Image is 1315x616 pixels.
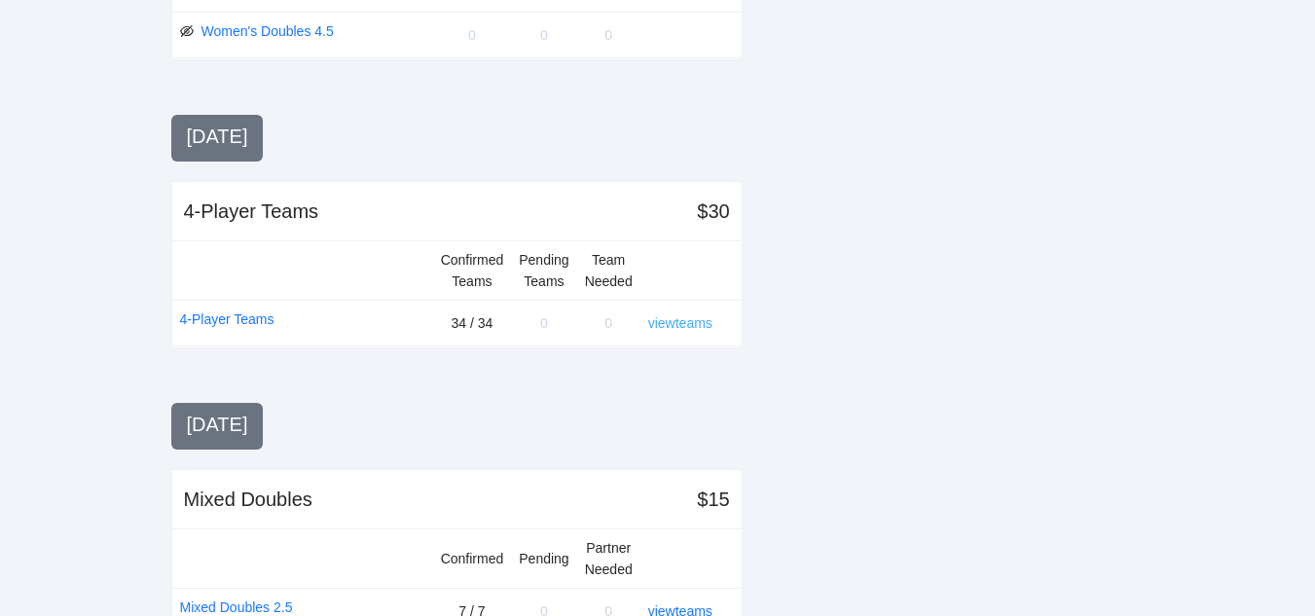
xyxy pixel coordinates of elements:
span: 0 [540,315,548,331]
span: 0 [604,27,612,43]
div: Mixed Doubles [184,486,312,513]
div: Confirmed [441,548,504,569]
span: 0 [468,27,476,43]
a: Women's Doubles 4.5 [201,20,334,42]
a: 4-Player Teams [180,308,274,330]
div: $30 [697,198,729,225]
div: Confirmed Teams [441,249,504,292]
span: 0 [540,27,548,43]
span: 0 [604,315,612,331]
a: view teams [648,315,712,331]
div: 4-Player Teams [184,198,319,225]
span: [DATE] [187,126,248,147]
div: Team Needed [585,249,633,292]
div: Partner Needed [585,537,633,580]
div: $15 [697,486,729,513]
div: Pending Teams [519,249,568,292]
span: [DATE] [187,414,248,435]
td: 34 / 34 [433,300,512,345]
div: Pending [519,548,568,569]
span: eye-invisible [180,24,194,38]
